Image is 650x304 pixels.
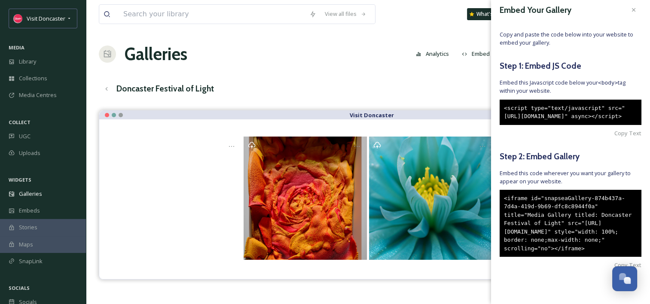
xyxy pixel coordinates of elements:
[320,6,371,22] a: View all files
[612,266,637,291] button: Open Chat
[458,46,494,62] button: Embed
[19,190,42,198] span: Galleries
[467,8,510,20] a: What's New
[412,46,458,62] a: Analytics
[500,4,571,16] h3: Embed Your Gallery
[412,46,453,62] button: Analytics
[9,119,31,125] span: COLLECT
[9,285,30,291] span: SOCIALS
[27,15,65,22] span: Visit Doncaster
[500,30,641,47] span: Copy and paste the code below into your website to embed your gallery.
[19,91,57,99] span: Media Centres
[19,257,43,265] span: SnapLink
[9,44,24,51] span: MEDIA
[19,149,40,157] span: Uploads
[116,82,214,95] h3: Doncaster Festival of Light
[117,137,242,260] a: Opens media popup. Media description: For Web - Film Shorter Version.mp4.
[19,132,31,140] span: UGC
[368,137,494,260] a: Opens media popup. Media description: Refik Anadol Visual 6.png.
[242,137,368,260] a: Opens media popup. Media description: Refik Anadol Visual 2.png.
[9,176,31,183] span: WIDGETS
[19,74,47,82] span: Collections
[598,79,618,86] span: <body>
[19,240,33,249] span: Maps
[500,60,641,72] h5: Step 1: Embed JS Code
[14,14,22,23] img: visit%20logo%20fb.jpg
[614,129,641,137] span: Copy Text
[500,190,641,257] div: <iframe id="snapseaGallery-874b437a-7d4a-419d-9b69-dfc8c8944f0a" title="Media Gallery titled: Don...
[19,223,37,231] span: Stories
[500,100,641,125] div: <script type="text/javascript" src="[URL][DOMAIN_NAME]" async></script>
[19,58,36,66] span: Library
[119,5,305,24] input: Search your library
[500,79,641,95] span: Embed this Javascript code below your tag within your website.
[614,261,641,269] span: Copy Text
[500,169,641,185] span: Embed this code wherever you want your gallery to appear on your website.
[500,150,641,163] h5: Step 2: Embed Gallery
[350,111,394,119] strong: Visit Doncaster
[125,41,187,67] a: Galleries
[19,207,40,215] span: Embeds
